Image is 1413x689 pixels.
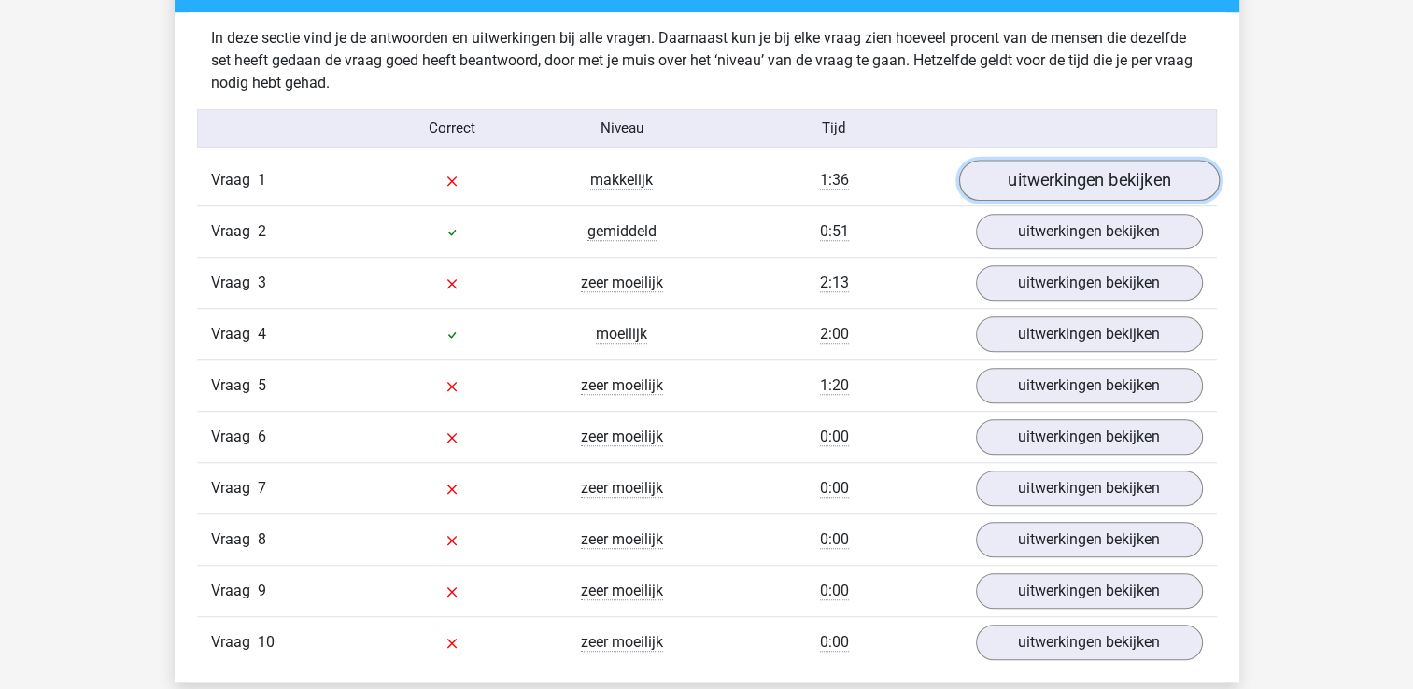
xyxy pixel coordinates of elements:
span: 10 [258,633,275,651]
a: uitwerkingen bekijken [976,265,1203,301]
span: 3 [258,274,266,291]
span: gemiddeld [587,222,657,241]
span: zeer moeilijk [581,376,663,395]
div: Niveau [537,118,707,139]
a: uitwerkingen bekijken [958,160,1219,201]
span: Vraag [211,169,258,191]
span: Vraag [211,220,258,243]
span: zeer moeilijk [581,428,663,446]
a: uitwerkingen bekijken [976,316,1203,352]
span: 2 [258,222,266,240]
span: zeer moeilijk [581,274,663,292]
span: 0:00 [820,530,849,549]
span: 0:00 [820,633,849,652]
span: 1 [258,171,266,189]
span: Vraag [211,426,258,448]
span: Vraag [211,528,258,551]
span: 7 [258,479,266,497]
span: 9 [258,582,266,599]
span: 1:20 [820,376,849,395]
span: Vraag [211,374,258,397]
span: Vraag [211,631,258,654]
span: zeer moeilijk [581,582,663,600]
span: Vraag [211,323,258,345]
span: Vraag [211,272,258,294]
span: Vraag [211,477,258,499]
span: Vraag [211,580,258,602]
span: 0:00 [820,582,849,600]
span: 8 [258,530,266,548]
span: 2:00 [820,325,849,344]
span: makkelijk [590,171,653,190]
span: 1:36 [820,171,849,190]
span: 0:00 [820,479,849,498]
a: uitwerkingen bekijken [976,471,1203,506]
span: zeer moeilijk [581,633,663,652]
a: uitwerkingen bekijken [976,573,1203,609]
span: 4 [258,325,266,343]
span: 0:00 [820,428,849,446]
a: uitwerkingen bekijken [976,214,1203,249]
span: moeilijk [596,325,647,344]
span: 6 [258,428,266,445]
div: In deze sectie vind je de antwoorden en uitwerkingen bij alle vragen. Daarnaast kun je bij elke v... [197,27,1217,94]
span: 0:51 [820,222,849,241]
span: zeer moeilijk [581,479,663,498]
div: Tijd [706,118,961,139]
span: 2:13 [820,274,849,292]
a: uitwerkingen bekijken [976,419,1203,455]
a: uitwerkingen bekijken [976,522,1203,557]
span: 5 [258,376,266,394]
a: uitwerkingen bekijken [976,625,1203,660]
a: uitwerkingen bekijken [976,368,1203,403]
span: zeer moeilijk [581,530,663,549]
div: Correct [367,118,537,139]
